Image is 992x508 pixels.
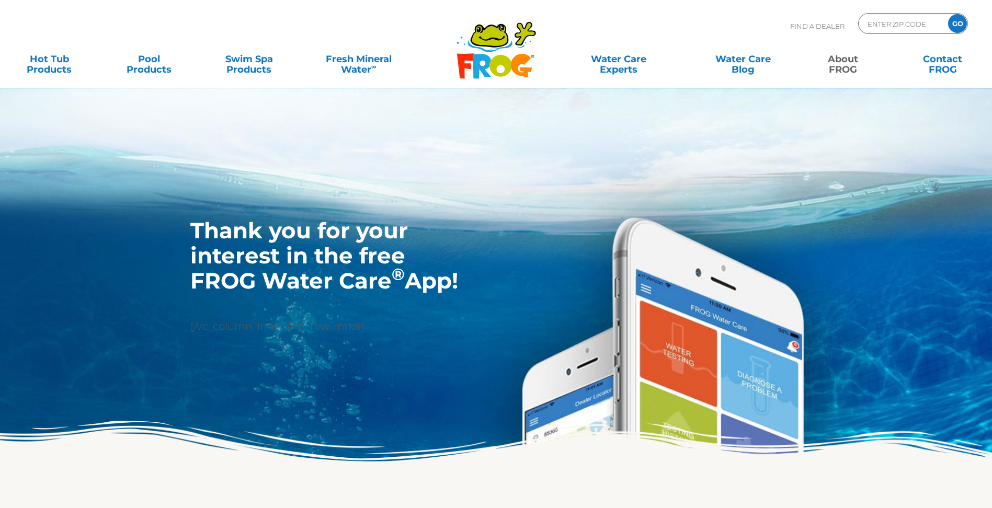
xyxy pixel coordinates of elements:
[392,264,405,284] sup: ®
[110,49,188,70] a: PoolProducts
[948,14,967,33] input: GO
[790,13,845,39] p: Find A Dealer
[190,218,464,293] h1: Thank you for your interest in the free FROG Water Care App!
[190,218,464,334] div: [/vc_column_inner][/vc_row_inner]
[804,49,882,70] a: AboutFROG
[371,62,377,71] sup: ∞
[866,16,937,31] input: Zip Code Form
[310,49,407,70] a: Fresh MineralWater∞
[10,49,88,70] a: Hot TubProducts
[210,49,288,70] a: Swim SpaProducts
[904,49,982,70] a: ContactFROG
[704,49,782,70] a: Water CareBlog
[556,49,682,70] a: Water CareExperts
